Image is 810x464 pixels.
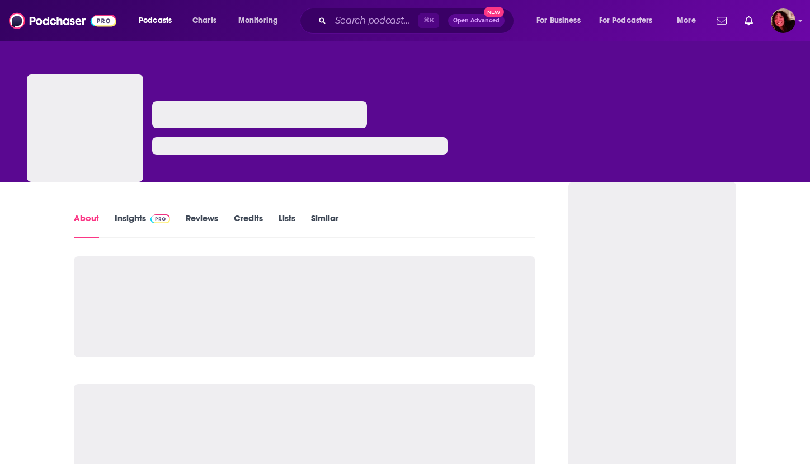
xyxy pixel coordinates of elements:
[150,214,170,223] img: Podchaser Pro
[131,12,186,30] button: open menu
[238,13,278,29] span: Monitoring
[740,11,757,30] a: Show notifications dropdown
[669,12,710,30] button: open menu
[185,12,223,30] a: Charts
[234,213,263,238] a: Credits
[74,213,99,238] a: About
[139,13,172,29] span: Podcasts
[484,7,504,17] span: New
[536,13,581,29] span: For Business
[592,12,669,30] button: open menu
[310,8,525,34] div: Search podcasts, credits, & more...
[453,18,500,24] span: Open Advanced
[448,14,505,27] button: Open AdvancedNew
[186,213,218,238] a: Reviews
[279,213,295,238] a: Lists
[311,213,338,238] a: Similar
[712,11,731,30] a: Show notifications dropdown
[115,213,170,238] a: InsightsPodchaser Pro
[230,12,293,30] button: open menu
[771,8,795,33] button: Show profile menu
[192,13,216,29] span: Charts
[677,13,696,29] span: More
[771,8,795,33] img: User Profile
[529,12,595,30] button: open menu
[331,12,418,30] input: Search podcasts, credits, & more...
[599,13,653,29] span: For Podcasters
[418,13,439,28] span: ⌘ K
[9,10,116,31] img: Podchaser - Follow, Share and Rate Podcasts
[771,8,795,33] span: Logged in as Kathryn-Musilek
